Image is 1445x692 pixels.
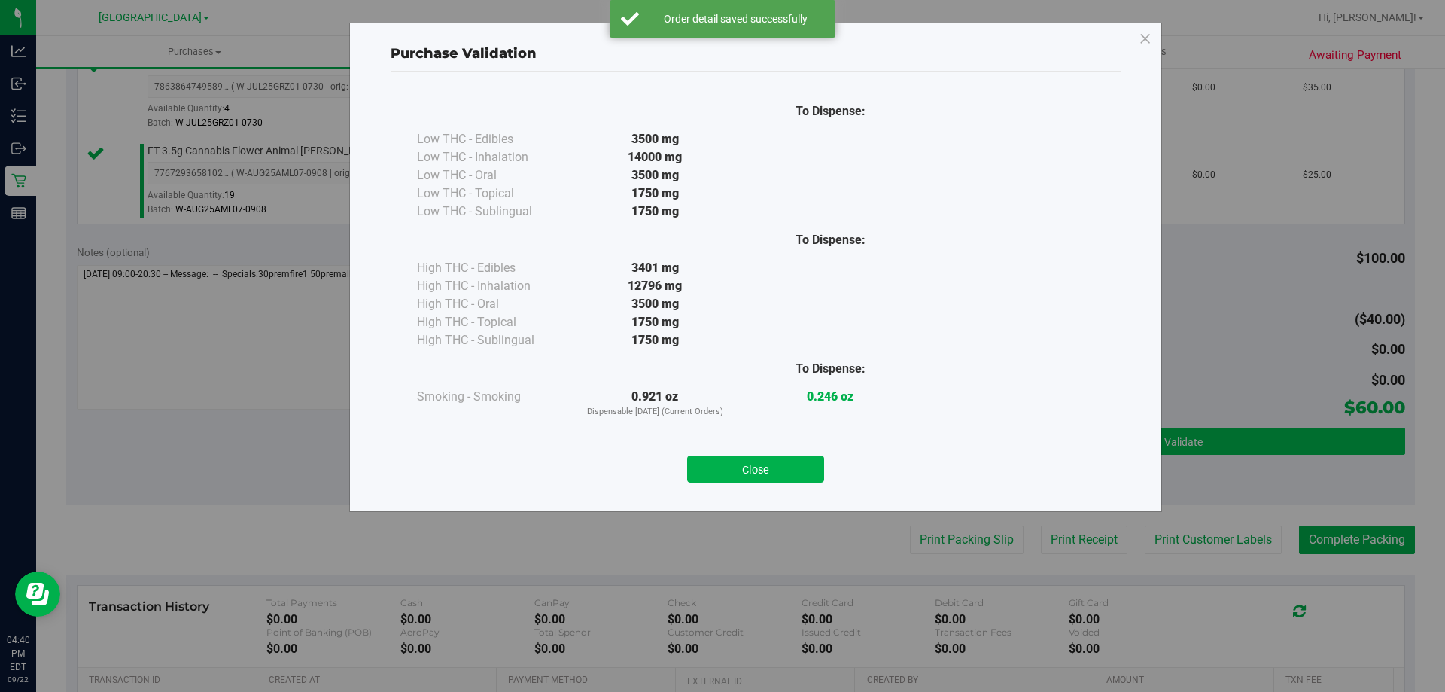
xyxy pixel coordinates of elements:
div: Low THC - Sublingual [417,203,567,221]
div: 1750 mg [567,203,743,221]
div: 14000 mg [567,148,743,166]
div: High THC - Inhalation [417,277,567,295]
div: Order detail saved successfully [647,11,824,26]
strong: 0.246 oz [807,389,853,404]
div: Low THC - Inhalation [417,148,567,166]
button: Close [687,456,824,483]
div: To Dispense: [743,360,918,378]
div: 12796 mg [567,277,743,295]
div: High THC - Oral [417,295,567,313]
div: High THC - Edibles [417,259,567,277]
div: To Dispense: [743,102,918,120]
div: Low THC - Oral [417,166,567,184]
p: Dispensable [DATE] (Current Orders) [567,406,743,419]
div: To Dispense: [743,231,918,249]
div: 3500 mg [567,130,743,148]
div: 1750 mg [567,184,743,203]
div: High THC - Topical [417,313,567,331]
div: Low THC - Topical [417,184,567,203]
iframe: Resource center [15,572,60,617]
div: Low THC - Edibles [417,130,567,148]
div: 3401 mg [567,259,743,277]
div: 3500 mg [567,295,743,313]
div: 0.921 oz [567,388,743,419]
div: 1750 mg [567,313,743,331]
span: Purchase Validation [391,45,537,62]
div: 3500 mg [567,166,743,184]
div: 1750 mg [567,331,743,349]
div: Smoking - Smoking [417,388,567,406]
div: High THC - Sublingual [417,331,567,349]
